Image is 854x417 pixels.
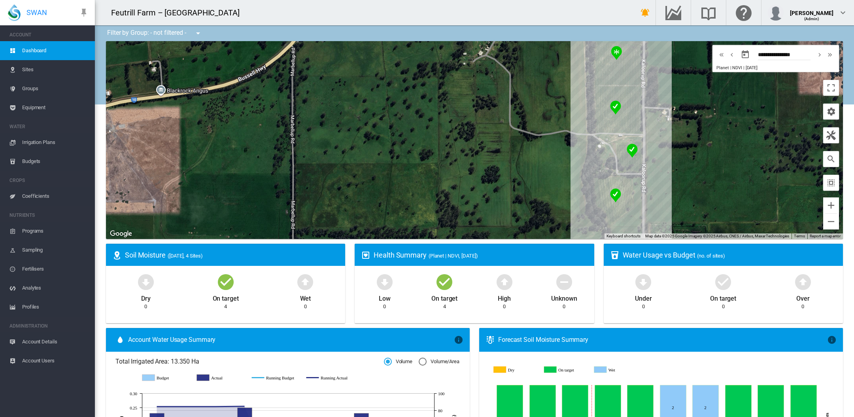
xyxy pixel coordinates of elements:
[155,405,158,408] circle: Running Actual 8 Jun 84.6
[306,374,353,381] g: Running Actual
[486,335,495,345] md-icon: icon-thermometer-lines
[627,144,638,158] div: NDVI: Stage 2 SHA
[375,272,394,291] md-icon: icon-arrow-down-bold-circle
[304,303,307,310] div: 0
[9,174,89,187] span: CROPS
[26,8,47,17] span: SWAN
[814,50,825,59] button: icon-chevron-right
[790,6,833,14] div: [PERSON_NAME]
[252,374,299,381] g: Running Budget
[190,25,206,41] button: icon-menu-down
[727,50,736,59] md-icon: icon-chevron-left
[498,335,827,344] div: Forecast Soil Moisture Summary
[827,335,837,345] md-icon: icon-information
[545,366,589,374] g: On target
[438,408,442,413] tspan: 80
[108,229,134,239] img: Google
[22,133,89,152] span: Irrigation Plans
[79,8,89,17] md-icon: icon-pin
[438,391,445,396] tspan: 100
[494,366,538,374] g: Dry
[637,5,653,21] button: icon-bell-ring
[734,8,753,17] md-icon: Click here for help
[727,50,737,59] button: icon-chevron-left
[555,272,574,291] md-icon: icon-minus-circle
[768,5,784,21] img: profile.jpg
[551,291,577,303] div: Unknown
[796,291,810,303] div: Over
[213,405,217,408] circle: Running Actual 22 Jun 84.65
[296,272,315,291] md-icon: icon-arrow-up-bold-circle
[610,188,621,203] div: NDVI: Stage 1 SHA
[300,291,311,303] div: Wet
[503,303,506,310] div: 0
[611,46,622,60] div: NDVI: Stage 4 SHA
[115,357,384,366] span: Total Irrigated Area: 13.350 Ha
[8,4,21,21] img: SWAN-Landscape-Logo-Colour-drop.png
[22,260,89,279] span: Fertilisers
[128,335,454,344] span: Account Water Usage Summary
[22,298,89,317] span: Profiles
[130,391,137,396] tspan: 0.30
[610,100,621,115] div: NDVI: Stage 3 SHA
[826,154,836,164] md-icon: icon-magnify
[22,98,89,117] span: Equipment
[815,50,824,59] md-icon: icon-chevron-right
[130,406,137,410] tspan: 0.25
[645,234,789,238] span: Map data ©2025 Google Imagery ©2025 Airbus, CNES / Airbus, Maxar Technologies
[826,50,834,59] md-icon: icon-chevron-double-right
[642,303,645,310] div: 0
[623,250,837,260] div: Water Usage vs Budget
[699,8,718,17] md-icon: Search the knowledge base
[664,8,683,17] md-icon: Go to the Data Hub
[454,335,463,345] md-icon: icon-information
[804,17,820,21] span: (Admin)
[563,303,565,310] div: 0
[115,335,125,345] md-icon: icon-water
[823,175,839,191] button: icon-select-all
[838,8,848,17] md-icon: icon-chevron-down
[595,366,640,374] g: Wet
[9,28,89,41] span: ACCOUNT
[125,250,339,260] div: Soil Moisture
[801,303,804,310] div: 0
[213,291,239,303] div: On target
[361,250,370,260] md-icon: icon-heart-box-outline
[823,80,839,96] button: Toggle fullscreen view
[498,291,511,303] div: High
[22,351,89,370] span: Account Users
[495,272,514,291] md-icon: icon-arrow-up-bold-circle
[825,50,835,59] button: icon-chevron-double-right
[823,214,839,229] button: Zoom out
[826,178,836,188] md-icon: icon-select-all
[168,253,203,259] span: ([DATE], 4 Sites)
[22,187,89,206] span: Coefficients
[710,291,736,303] div: On target
[108,229,134,239] a: Open this area in Google Maps (opens a new window)
[429,253,478,259] span: (Planet | NDVI, [DATE])
[9,320,89,332] span: ADMINISTRATION
[826,107,836,116] md-icon: icon-cog
[197,374,244,381] g: Actual
[136,272,155,291] md-icon: icon-arrow-down-bold-circle
[22,60,89,79] span: Sites
[9,120,89,133] span: WATER
[141,291,151,303] div: Dry
[435,272,454,291] md-icon: icon-checkbox-marked-circle
[383,303,386,310] div: 0
[606,233,640,239] button: Keyboard shortcuts
[419,358,459,366] md-radio-button: Volume/Area
[22,241,89,260] span: Sampling
[714,272,733,291] md-icon: icon-checkbox-marked-circle
[737,47,753,63] button: md-calendar
[22,222,89,241] span: Programs
[431,291,457,303] div: On target
[243,405,246,408] circle: Running Actual 29 Jun 84.9
[22,41,89,60] span: Dashboard
[184,405,187,408] circle: Running Actual 15 Jun 84.64
[216,272,235,291] md-icon: icon-checkbox-marked-circle
[717,50,726,59] md-icon: icon-chevron-double-left
[142,374,189,381] g: Budget
[810,234,841,238] a: Report a map error
[823,197,839,213] button: Zoom in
